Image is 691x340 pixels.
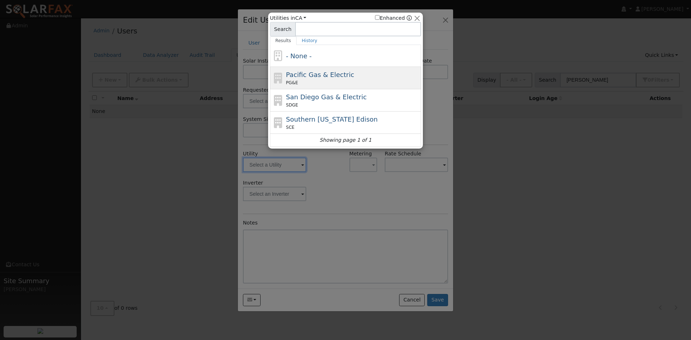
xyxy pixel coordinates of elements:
span: SCE [286,124,295,131]
i: Showing page 1 of 1 [320,136,371,144]
span: Pacific Gas & Electric [286,71,354,78]
span: Southern [US_STATE] Edison [286,115,378,123]
span: San Diego Gas & Electric [286,93,367,101]
span: PG&E [286,80,298,86]
a: Results [270,36,297,45]
a: History [297,36,323,45]
span: SDGE [286,102,298,108]
span: Search [270,22,295,36]
span: - None - [286,52,312,60]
